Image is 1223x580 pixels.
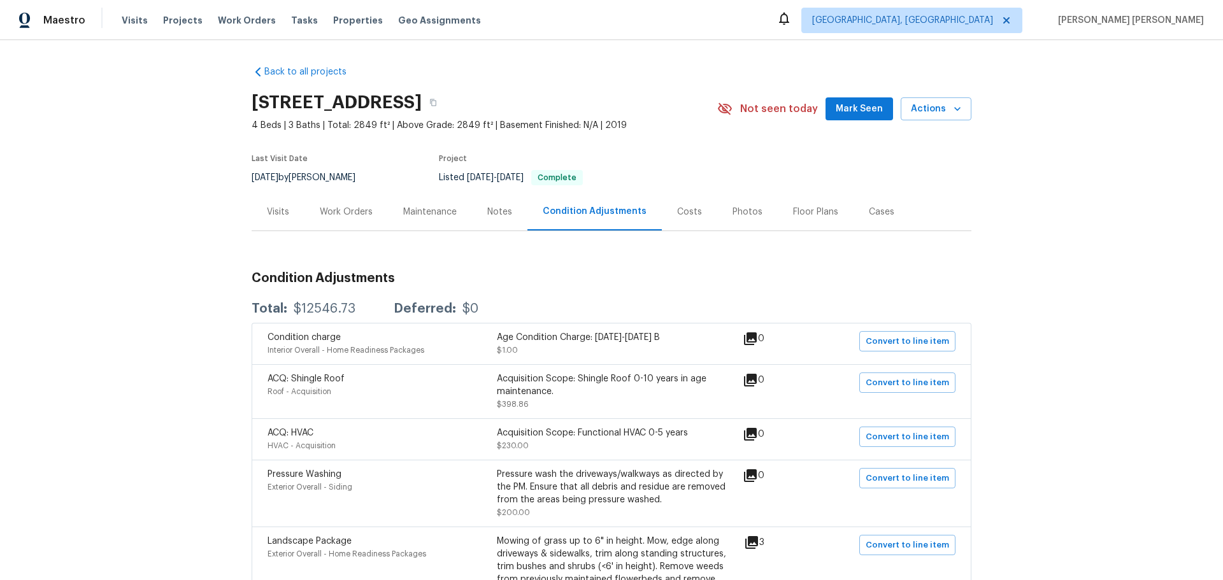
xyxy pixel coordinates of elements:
[497,442,529,449] span: $230.00
[268,442,336,449] span: HVAC - Acquisition
[911,101,961,117] span: Actions
[294,302,355,315] div: $12546.73
[252,96,422,109] h2: [STREET_ADDRESS]
[267,206,289,218] div: Visits
[497,427,726,439] div: Acquisition Scope: Functional HVAC 0-5 years
[744,535,805,550] div: 3
[866,334,949,349] span: Convert to line item
[866,538,949,553] span: Convert to line item
[497,372,726,398] div: Acquisition Scope: Shingle Roof 0-10 years in age maintenance.
[252,173,278,182] span: [DATE]
[422,91,445,114] button: Copy Address
[793,206,838,218] div: Floor Plans
[163,14,203,27] span: Projects
[268,388,331,395] span: Roof - Acquisition
[394,302,456,315] div: Deferred:
[859,372,955,393] button: Convert to line item
[826,97,893,121] button: Mark Seen
[836,101,883,117] span: Mark Seen
[467,173,494,182] span: [DATE]
[866,376,949,390] span: Convert to line item
[866,430,949,444] span: Convert to line item
[543,205,647,218] div: Condition Adjustments
[252,272,971,285] h3: Condition Adjustments
[740,103,818,115] span: Not seen today
[439,155,467,162] span: Project
[268,333,341,342] span: Condition charge
[252,155,308,162] span: Last Visit Date
[497,346,518,354] span: $1.00
[901,97,971,121] button: Actions
[497,509,530,516] span: $200.00
[320,206,373,218] div: Work Orders
[268,346,424,354] span: Interior Overall - Home Readiness Packages
[497,173,524,182] span: [DATE]
[268,537,352,546] span: Landscape Package
[252,170,371,185] div: by [PERSON_NAME]
[268,483,352,491] span: Exterior Overall - Siding
[743,331,805,346] div: 0
[866,471,949,486] span: Convert to line item
[1053,14,1204,27] span: [PERSON_NAME] [PERSON_NAME]
[859,331,955,351] button: Convert to line item
[43,14,85,27] span: Maestro
[743,427,805,442] div: 0
[291,16,318,25] span: Tasks
[268,428,313,437] span: ACQ: HVAC
[268,374,345,383] span: ACQ: Shingle Roof
[268,550,426,558] span: Exterior Overall - Home Readiness Packages
[467,173,524,182] span: -
[859,468,955,488] button: Convert to line item
[252,302,287,315] div: Total:
[252,119,717,132] span: 4 Beds | 3 Baths | Total: 2849 ft² | Above Grade: 2849 ft² | Basement Finished: N/A | 2019
[487,206,512,218] div: Notes
[497,331,726,344] div: Age Condition Charge: [DATE]-[DATE] B
[333,14,383,27] span: Properties
[122,14,148,27] span: Visits
[497,468,726,506] div: Pressure wash the driveways/walkways as directed by the PM. Ensure that all debris and residue ar...
[533,174,582,181] span: Complete
[268,470,341,479] span: Pressure Washing
[403,206,457,218] div: Maintenance
[398,14,481,27] span: Geo Assignments
[252,66,374,78] a: Back to all projects
[497,400,529,408] span: $398.86
[812,14,993,27] span: [GEOGRAPHIC_DATA], [GEOGRAPHIC_DATA]
[743,372,805,388] div: 0
[733,206,762,218] div: Photos
[743,468,805,483] div: 0
[869,206,894,218] div: Cases
[218,14,276,27] span: Work Orders
[439,173,583,182] span: Listed
[677,206,702,218] div: Costs
[462,302,478,315] div: $0
[859,535,955,555] button: Convert to line item
[859,427,955,447] button: Convert to line item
